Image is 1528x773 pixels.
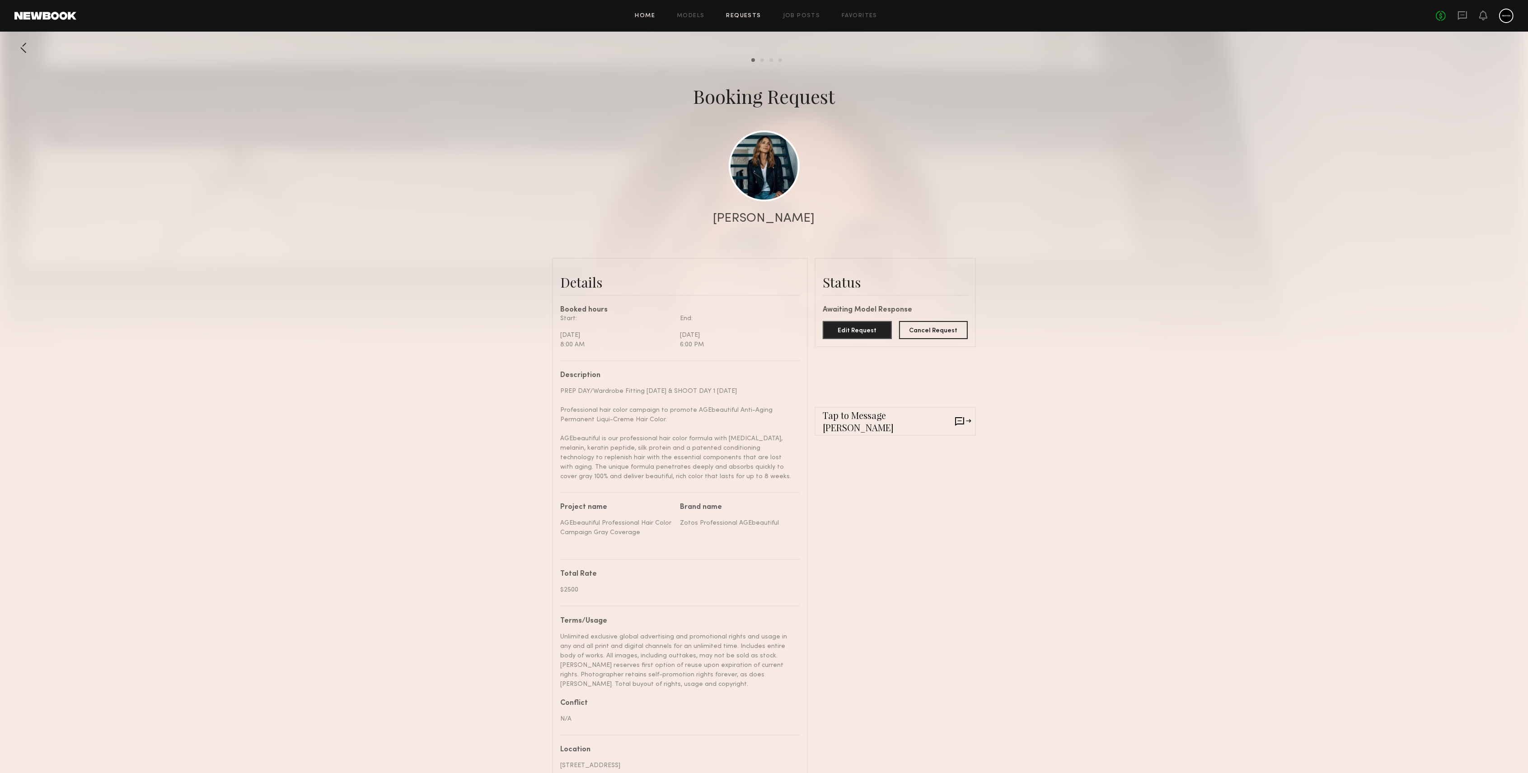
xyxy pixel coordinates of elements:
[693,84,835,109] div: Booking Request
[635,13,656,19] a: Home
[560,714,793,724] div: N/A
[560,518,673,537] div: AGEbeautiful Professional Hair Color Campaign Gray Coverage
[680,331,793,340] div: [DATE]
[823,321,892,339] button: Edit Request
[842,13,877,19] a: Favorites
[713,212,815,225] div: [PERSON_NAME]
[560,746,793,754] div: Location
[560,372,793,379] div: Description
[560,700,793,707] div: Conflict
[783,13,820,19] a: Job Posts
[560,314,673,323] div: Start:
[823,273,968,291] div: Status
[560,386,793,481] div: PREP DAY/Wardrobe Fitting [DATE] & SHOOT DAY 1 [DATE] Professional hair color campaign to promote...
[899,321,968,339] button: Cancel Request
[560,340,673,349] div: 8:00 AM
[560,273,800,291] div: Details
[680,518,793,528] div: Zotos Professional AGEbeautiful
[560,761,793,770] div: [STREET_ADDRESS]
[727,13,761,19] a: Requests
[680,314,793,323] div: End:
[560,331,673,340] div: [DATE]
[560,307,800,314] div: Booked hours
[677,13,704,19] a: Models
[560,585,793,595] div: $2500
[560,571,793,578] div: Total Rate
[823,409,955,433] span: Tap to Message [PERSON_NAME]
[560,618,793,625] div: Terms/Usage
[823,307,968,314] div: Awaiting Model Response
[680,340,793,349] div: 6:00 PM
[680,504,793,511] div: Brand name
[560,504,673,511] div: Project name
[560,632,793,689] div: Unlimited exclusive global advertising and promotional rights and usage in any and all print and ...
